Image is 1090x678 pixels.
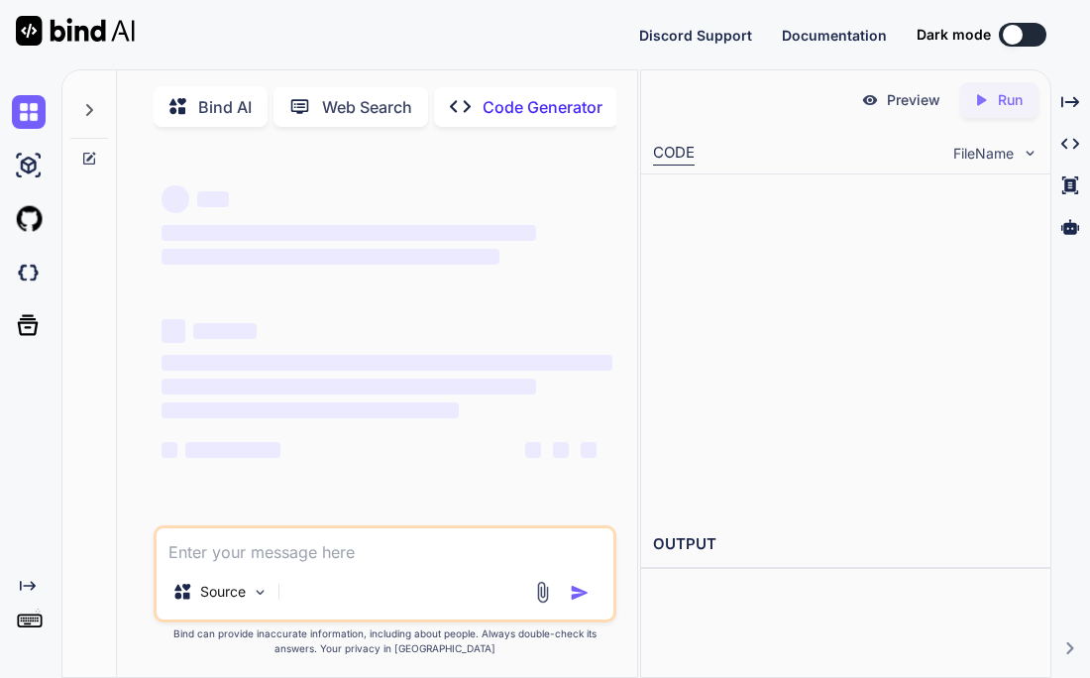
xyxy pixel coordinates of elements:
[998,90,1023,110] p: Run
[782,27,887,44] span: Documentation
[12,256,46,289] img: darkCloudIdeIcon
[162,402,459,418] span: ‌
[197,191,229,207] span: ‌
[531,581,554,604] img: attachment
[483,95,602,119] p: Code Generator
[861,91,879,109] img: preview
[162,319,185,343] span: ‌
[953,144,1014,164] span: FileName
[570,583,590,603] img: icon
[1022,145,1038,162] img: chevron down
[12,202,46,236] img: githubLight
[525,442,541,458] span: ‌
[162,379,535,395] span: ‌
[16,16,135,46] img: Bind AI
[322,95,412,119] p: Web Search
[639,25,752,46] button: Discord Support
[252,584,269,601] img: Pick Models
[162,442,177,458] span: ‌
[185,442,280,458] span: ‌
[200,582,246,602] p: Source
[162,185,189,213] span: ‌
[154,626,616,656] p: Bind can provide inaccurate information, including about people. Always double-check its answers....
[12,149,46,182] img: ai-studio
[581,442,597,458] span: ‌
[653,142,695,166] div: CODE
[639,27,752,44] span: Discord Support
[887,90,940,110] p: Preview
[782,25,887,46] button: Documentation
[162,225,535,241] span: ‌
[162,249,499,265] span: ‌
[198,95,252,119] p: Bind AI
[553,442,569,458] span: ‌
[162,355,612,371] span: ‌
[193,323,257,339] span: ‌
[641,521,1050,568] h2: OUTPUT
[12,95,46,129] img: chat
[917,25,991,45] span: Dark mode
